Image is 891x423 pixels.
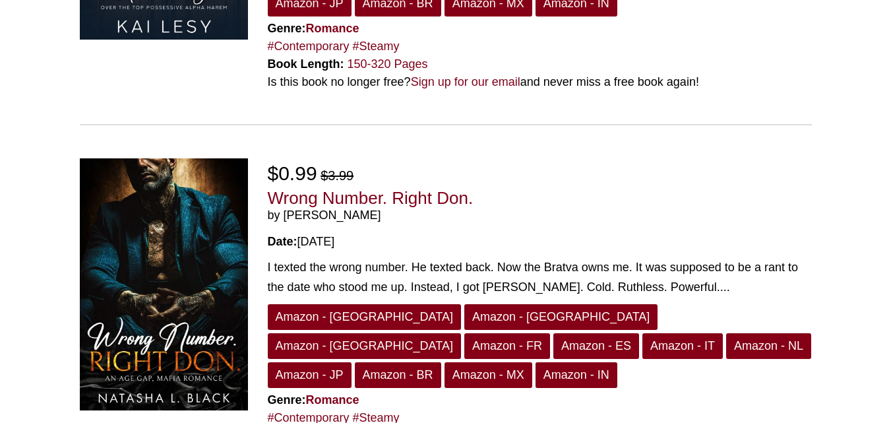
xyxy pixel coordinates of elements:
[306,393,359,407] a: Romance
[464,333,550,359] a: Amazon - FR
[353,40,400,53] a: #Steamy
[80,158,248,411] img: Wrong Number. Right Don.
[268,162,317,184] span: $0.99
[306,22,359,35] a: Romance
[268,57,344,71] strong: Book Length:
[553,333,639,359] a: Amazon - ES
[411,75,520,88] a: Sign up for our email
[268,257,812,298] div: I texted the wrong number. He texted back. Now the Bratva owns me. It was supposed to be a rant t...
[321,168,353,183] del: $3.99
[536,362,617,388] a: Amazon - IN
[464,304,658,330] a: Amazon - [GEOGRAPHIC_DATA]
[268,188,474,208] a: Wrong Number. Right Don.
[268,73,812,91] div: Is this book no longer free? and never miss a free book again!
[348,57,428,71] a: 150-320 Pages
[268,233,812,251] div: [DATE]
[268,209,812,223] span: by [PERSON_NAME]
[355,362,441,388] a: Amazon - BR
[268,393,359,407] strong: Genre:
[268,362,352,388] a: Amazon - JP
[268,22,359,35] strong: Genre:
[726,333,811,359] a: Amazon - NL
[642,333,723,359] a: Amazon - IT
[268,235,297,248] strong: Date:
[268,333,461,359] a: Amazon - [GEOGRAPHIC_DATA]
[268,40,350,53] a: #Contemporary
[268,304,461,330] a: Amazon - [GEOGRAPHIC_DATA]
[445,362,532,388] a: Amazon - MX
